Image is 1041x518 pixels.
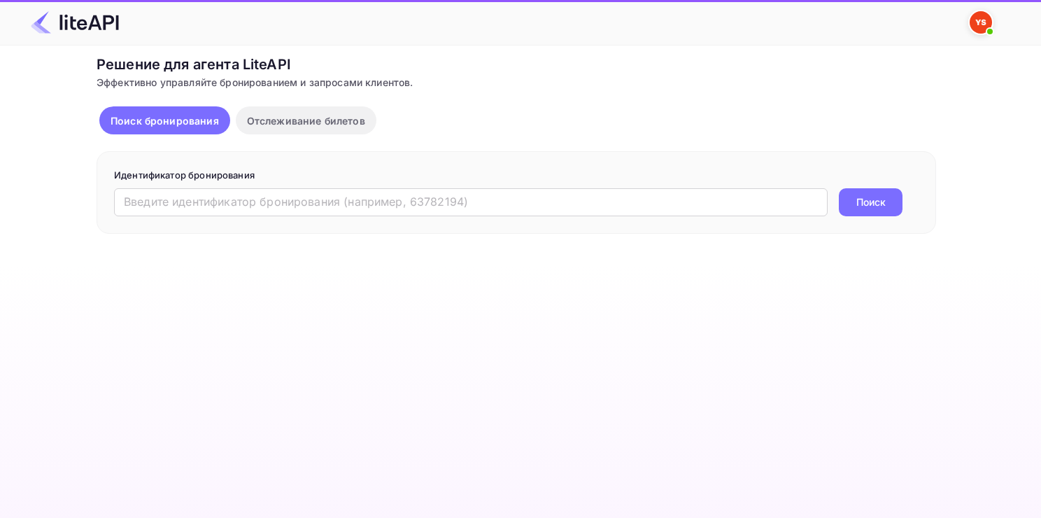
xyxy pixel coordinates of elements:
img: Yandex Support [970,11,992,34]
ya-tr-span: Эффективно управляйте бронированием и запросами клиентов. [97,76,413,88]
ya-tr-span: Идентификатор бронирования [114,169,255,181]
ya-tr-span: Отслеживание билетов [247,115,365,127]
ya-tr-span: Поиск [856,195,886,209]
button: Поиск [839,188,902,216]
ya-tr-span: Поиск бронирования [111,115,219,127]
input: Введите идентификатор бронирования (например, 63782194) [114,188,828,216]
ya-tr-span: Решение для агента LiteAPI [97,56,291,73]
img: Логотип LiteAPI [31,11,119,34]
